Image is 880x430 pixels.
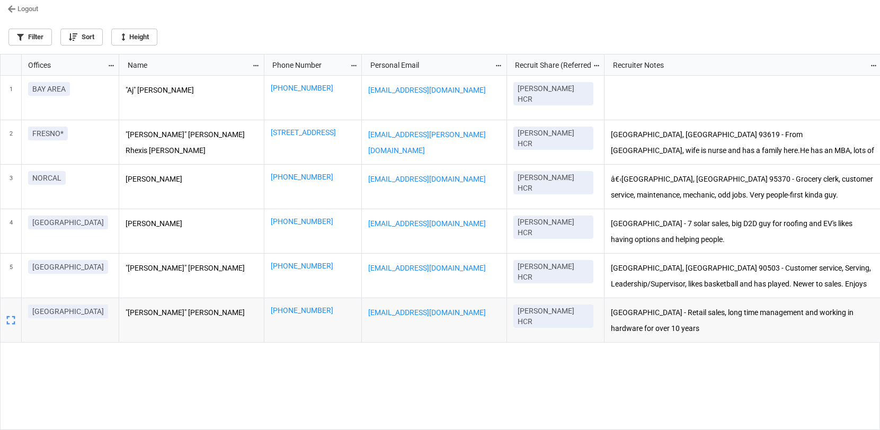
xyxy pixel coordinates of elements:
[518,261,589,282] p: [PERSON_NAME] HCR
[509,59,592,71] div: Recruit Share (Referred By)
[271,216,355,227] a: [PHONE_NUMBER]
[32,306,104,317] p: [GEOGRAPHIC_DATA]
[32,128,64,139] p: FRESNO*
[126,216,258,231] p: [PERSON_NAME]
[10,254,13,298] span: 5
[126,260,258,276] p: "[PERSON_NAME]" [PERSON_NAME]
[8,29,52,46] a: Filter
[368,219,486,228] a: [EMAIL_ADDRESS][DOMAIN_NAME]
[518,306,589,327] p: [PERSON_NAME] HCR
[368,175,486,183] a: [EMAIL_ADDRESS][DOMAIN_NAME]
[22,59,108,71] div: Offices
[121,59,253,71] div: Name
[611,304,876,336] p: [GEOGRAPHIC_DATA] - Retail sales, long time management and working in hardware for over 10 years
[32,84,66,94] p: BAY AREA
[368,130,486,155] a: [EMAIL_ADDRESS][PERSON_NAME][DOMAIN_NAME]
[271,127,355,138] a: [STREET_ADDRESS]
[607,59,870,71] div: Recruiter Notes
[611,216,876,247] p: [GEOGRAPHIC_DATA] - 7 solar sales, big D2D guy for roofing and EV's likes having options and help...
[271,260,355,272] a: [PHONE_NUMBER]
[368,308,486,317] a: [EMAIL_ADDRESS][DOMAIN_NAME]
[60,29,103,46] a: Sort
[126,127,258,158] p: "[PERSON_NAME]" [PERSON_NAME] Rhexis [PERSON_NAME]
[7,4,38,14] a: Logout
[518,128,589,149] p: [PERSON_NAME] HCR
[126,171,258,187] p: [PERSON_NAME]
[126,304,258,320] p: "[PERSON_NAME]" [PERSON_NAME]
[1,55,119,76] div: grid
[364,59,495,71] div: Personal Email
[32,262,104,272] p: [GEOGRAPHIC_DATA]
[271,171,355,183] a: [PHONE_NUMBER]
[32,173,61,183] p: NORCAL
[126,82,258,98] p: "Aj" [PERSON_NAME]
[518,172,589,193] p: [PERSON_NAME] HCR
[266,59,350,71] div: Phone Number
[368,86,486,94] a: [EMAIL_ADDRESS][DOMAIN_NAME]
[611,171,876,202] p: â€‹[GEOGRAPHIC_DATA], [GEOGRAPHIC_DATA] 95370 - Grocery clerk, customer service, maintenance, mec...
[10,209,13,253] span: 4
[271,82,355,94] a: [PHONE_NUMBER]
[518,83,589,104] p: [PERSON_NAME] HCR
[611,260,876,291] p: [GEOGRAPHIC_DATA], [GEOGRAPHIC_DATA] 90503 - Customer service, Serving, Leadership/Supervisor, li...
[271,304,355,316] a: [PHONE_NUMBER]
[111,29,157,46] a: Height
[10,165,13,209] span: 3
[611,127,876,158] p: [GEOGRAPHIC_DATA], [GEOGRAPHIC_DATA] 93619 - From [GEOGRAPHIC_DATA], wife is nurse and has a fami...
[518,217,589,238] p: [PERSON_NAME] HCR
[368,264,486,272] a: [EMAIL_ADDRESS][DOMAIN_NAME]
[32,217,104,228] p: [GEOGRAPHIC_DATA]
[10,76,13,120] span: 1
[10,120,13,164] span: 2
